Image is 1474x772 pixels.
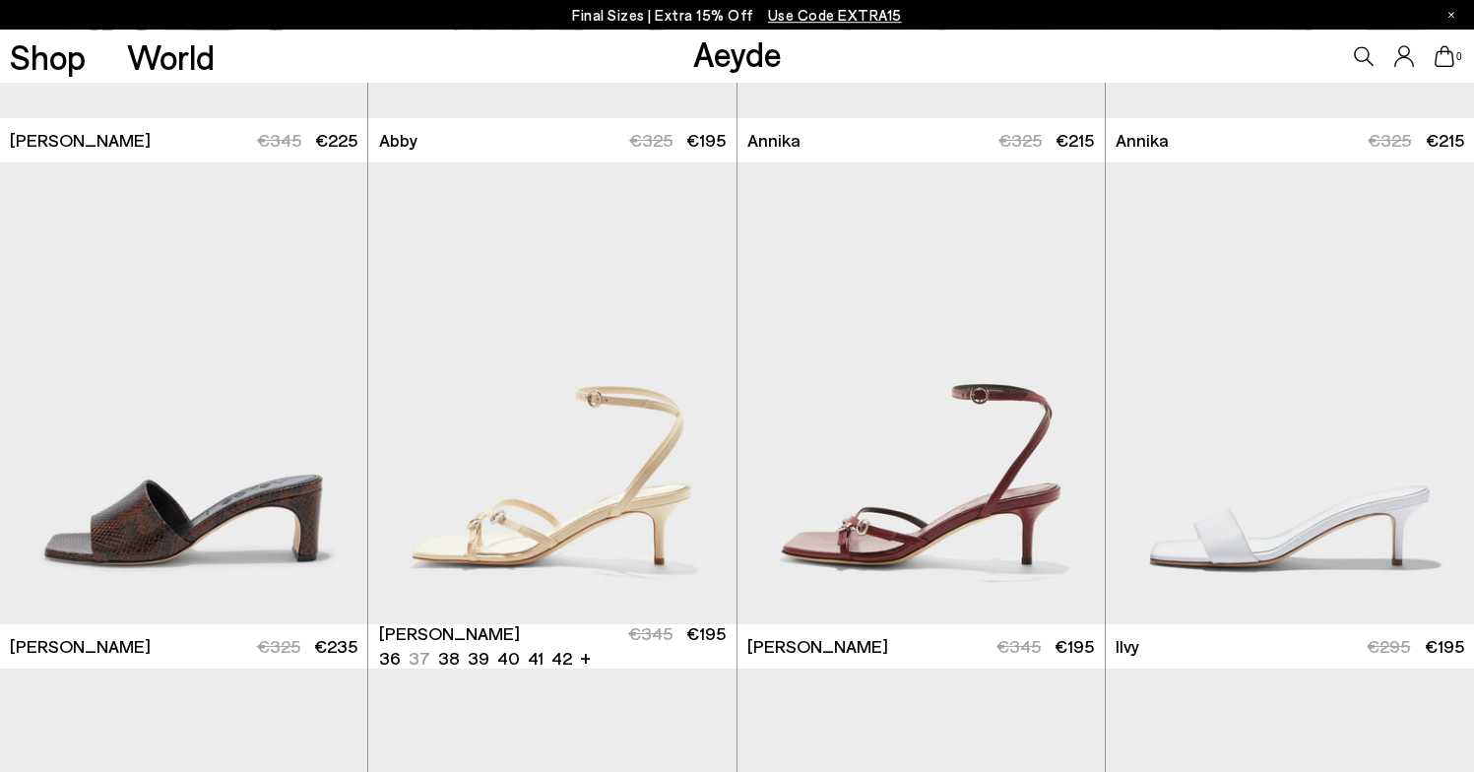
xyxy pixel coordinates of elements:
[368,162,736,624] a: 6 / 6 1 / 6 2 / 6 3 / 6 4 / 6 5 / 6 6 / 6 1 / 6 Next slide Previous slide
[379,128,417,153] span: Abby
[368,162,736,624] div: 1 / 6
[528,646,544,671] li: 41
[315,129,357,151] span: €225
[1368,129,1411,151] span: €325
[1055,635,1094,657] span: €195
[737,118,1105,162] a: Annika €325 €215
[747,634,888,659] span: [PERSON_NAME]
[379,646,566,671] ul: variant
[693,32,782,74] a: Aeyde
[468,646,489,671] li: 39
[379,621,520,646] span: [PERSON_NAME]
[257,635,300,657] span: €325
[368,118,736,162] a: Abby €325 €195
[10,39,86,74] a: Shop
[572,3,902,28] p: Final Sizes | Extra 15% Off
[768,6,902,24] span: Navigate to /collections/ss25-final-sizes
[686,622,726,644] span: €195
[1106,624,1474,669] a: Ilvy €295 €195
[368,624,736,669] a: [PERSON_NAME] 36 37 38 39 40 41 42 + €345 €195
[257,129,301,151] span: €345
[747,128,801,153] span: Annika
[10,634,151,659] span: [PERSON_NAME]
[368,162,736,624] img: Libby Leather Kitten-Heel Sandals
[1056,129,1094,151] span: €215
[1116,128,1169,153] span: Annika
[1425,635,1464,657] span: €195
[996,635,1041,657] span: €345
[686,129,726,151] span: €195
[1435,45,1454,67] a: 0
[438,646,460,671] li: 38
[379,646,401,671] li: 36
[127,39,215,74] a: World
[497,646,520,671] li: 40
[1367,635,1410,657] span: €295
[1454,51,1464,62] span: 0
[629,129,673,151] span: €325
[737,624,1105,669] a: [PERSON_NAME] €345 €195
[1426,129,1464,151] span: €215
[736,162,1103,624] img: Libby Leather Kitten-Heel Sandals
[736,162,1103,624] div: 2 / 6
[580,644,591,671] li: +
[737,162,1105,624] img: Libby Leather Kitten-Heel Sandals
[1106,118,1474,162] a: Annika €325 €215
[998,129,1042,151] span: €325
[1106,162,1474,624] img: Ilvy Leather Mules
[628,622,673,644] span: €345
[10,128,151,153] span: [PERSON_NAME]
[1116,634,1139,659] span: Ilvy
[314,635,357,657] span: €235
[551,646,572,671] li: 42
